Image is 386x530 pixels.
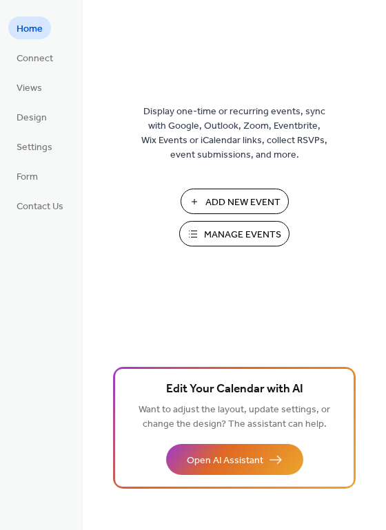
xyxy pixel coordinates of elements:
span: Manage Events [204,228,281,242]
button: Add New Event [181,189,289,214]
span: Connect [17,52,53,66]
span: Design [17,111,47,125]
span: Open AI Assistant [187,454,263,468]
span: Want to adjust the layout, update settings, or change the design? The assistant can help. [139,401,330,434]
span: Edit Your Calendar with AI [166,380,303,399]
span: Form [17,170,38,184]
button: Manage Events [179,221,289,246]
a: Contact Us [8,194,72,217]
button: Open AI Assistant [166,444,303,475]
span: Home [17,22,43,36]
a: Design [8,105,55,128]
span: Add New Event [205,195,281,210]
a: Form [8,165,46,187]
a: Home [8,17,51,39]
span: Views [17,81,42,96]
span: Settings [17,140,52,155]
span: Contact Us [17,200,63,214]
a: Settings [8,135,61,158]
span: Display one-time or recurring events, sync with Google, Outlook, Zoom, Eventbrite, Wix Events or ... [141,105,327,162]
a: Connect [8,46,61,69]
a: Views [8,76,50,98]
